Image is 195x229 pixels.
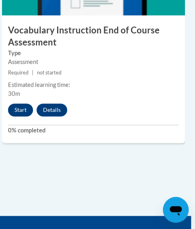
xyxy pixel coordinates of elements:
span: | [32,70,33,76]
div: Estimated learning time: [8,80,179,89]
label: Type [8,49,179,58]
button: Details [37,103,67,116]
div: Assessment [8,58,179,66]
span: not started [37,70,61,76]
h3: Vocabulary Instruction End of Course Assessment [2,24,185,49]
label: 0% completed [8,126,179,135]
iframe: Button to launch messaging window [163,197,189,223]
button: Start [8,103,33,116]
span: Required [8,70,29,76]
span: 30m [8,90,20,97]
